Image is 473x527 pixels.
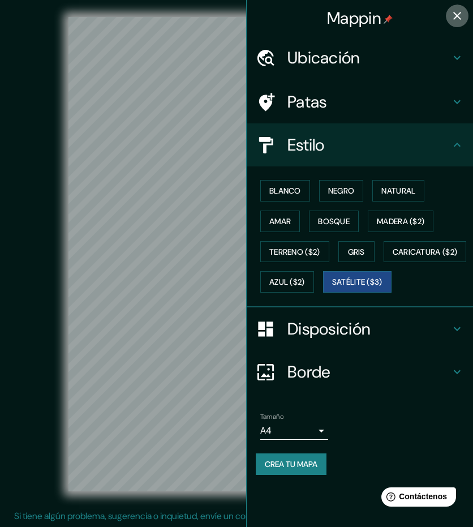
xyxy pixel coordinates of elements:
button: Terreno ($2) [260,241,329,263]
font: Bosque [318,216,350,226]
button: Azul ($2) [260,271,314,293]
font: Si tiene algún problema, sugerencia o inquietud, envíe un correo electrónico a [14,510,314,522]
font: Amar [269,216,291,226]
button: Natural [372,180,424,202]
canvas: Mapa [68,17,404,491]
font: Azul ($2) [269,277,305,288]
font: Tamaño [260,412,283,421]
div: Disposición [247,307,473,350]
div: Patas [247,80,473,123]
font: Disposición [287,318,371,340]
button: Satélite ($3) [323,271,392,293]
font: Terreno ($2) [269,247,320,257]
font: Caricatura ($2) [393,247,458,257]
font: Gris [348,247,365,257]
font: Blanco [269,186,301,196]
iframe: Lanzador de widgets de ayuda [372,483,461,515]
button: Amar [260,211,300,232]
font: A4 [260,425,272,436]
font: Satélite ($3) [332,277,382,288]
font: Ubicación [287,47,360,68]
img: pin-icon.png [384,15,393,24]
button: Negro [319,180,364,202]
button: Caricatura ($2) [384,241,467,263]
button: Madera ($2) [368,211,433,232]
font: Negro [328,186,355,196]
font: Natural [381,186,415,196]
font: Crea tu mapa [265,459,317,469]
div: Estilo [247,123,473,166]
font: Madera ($2) [377,216,424,226]
div: Borde [247,350,473,393]
button: Blanco [260,180,310,202]
button: Crea tu mapa [256,453,326,475]
div: A4 [260,422,328,440]
button: Gris [338,241,375,263]
font: Patas [287,91,327,113]
font: Estilo [287,134,325,156]
div: Ubicación [247,36,473,79]
font: Mappin [327,7,381,29]
button: Bosque [309,211,359,232]
font: Borde [287,361,331,383]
